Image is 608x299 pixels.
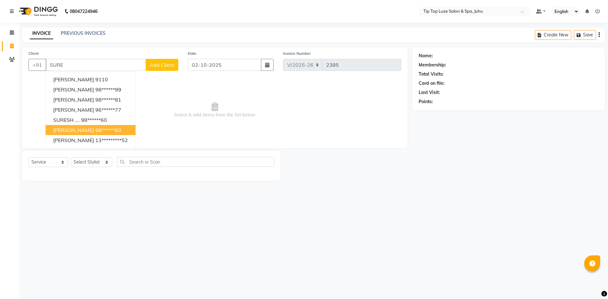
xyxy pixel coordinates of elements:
button: Save [574,30,596,40]
span: [PERSON_NAME] [53,127,94,133]
span: [PERSON_NAME] [53,76,94,83]
b: 08047224946 [70,3,98,20]
div: Membership: [419,62,446,68]
span: [PERSON_NAME] [53,147,94,153]
div: Points: [419,98,433,105]
button: +91 [28,59,46,71]
div: Total Visits: [419,71,444,78]
label: Client [28,51,39,56]
div: Last Visit: [419,89,440,96]
span: Add Client [149,62,174,68]
input: Search by Name/Mobile/Email/Code [46,59,146,71]
span: [PERSON_NAME] [53,86,94,93]
a: INVOICE [30,28,53,39]
ngb-highlight: 9110 [95,76,108,83]
a: PREVIOUS INVOICES [61,30,105,36]
span: [PERSON_NAME] [53,97,94,103]
button: Create New [535,30,571,40]
span: [PERSON_NAME] [53,107,94,113]
label: Date [188,51,196,56]
input: Search or Scan [117,157,275,167]
span: Select & add items from the list below [28,78,401,142]
label: Invoice Number [283,51,311,56]
span: [PERSON_NAME] [53,137,94,143]
div: Card on file: [419,80,445,87]
div: Name: [419,53,433,59]
span: SURESH .... [53,117,80,123]
img: logo [16,3,60,20]
button: Add Client [146,59,178,71]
